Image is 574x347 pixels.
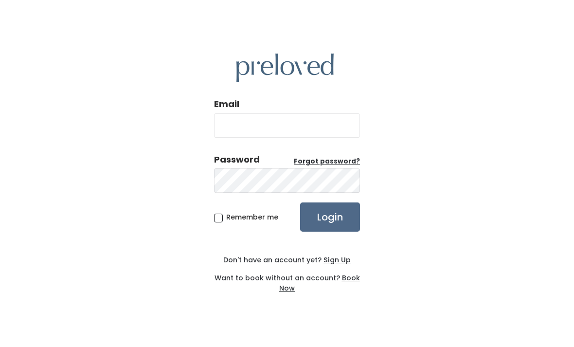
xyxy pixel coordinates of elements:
label: Email [214,98,239,110]
div: Password [214,153,260,166]
a: Book Now [279,273,360,293]
img: preloved logo [236,54,334,82]
a: Sign Up [322,255,351,265]
a: Forgot password? [294,157,360,166]
input: Login [300,202,360,232]
div: Don't have an account yet? [214,255,360,265]
span: Remember me [226,212,278,222]
u: Sign Up [323,255,351,265]
div: Want to book without an account? [214,265,360,293]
